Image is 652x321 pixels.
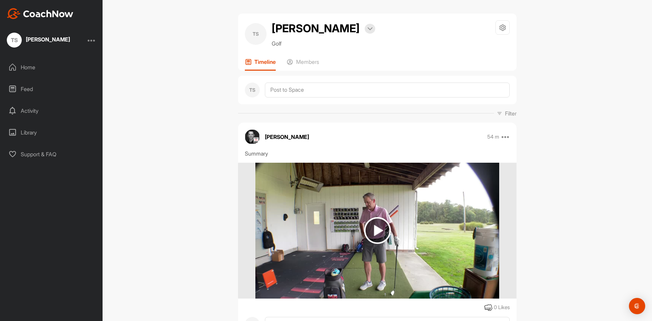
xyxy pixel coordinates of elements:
[245,83,260,97] div: TS
[505,109,517,118] p: Filter
[4,59,99,76] div: Home
[367,27,373,31] img: arrow-down
[364,217,391,244] img: play
[245,23,267,45] div: TS
[4,102,99,119] div: Activity
[254,58,276,65] p: Timeline
[272,39,375,48] p: Golf
[7,33,22,48] div: TS
[26,37,70,42] div: [PERSON_NAME]
[245,129,260,144] img: avatar
[4,146,99,163] div: Support & FAQ
[245,149,510,158] div: Summary
[7,8,73,19] img: CoachNow
[4,124,99,141] div: Library
[487,133,499,140] p: 54 m
[629,298,645,314] div: Open Intercom Messenger
[296,58,319,65] p: Members
[265,133,309,141] p: [PERSON_NAME]
[255,163,499,299] img: media
[4,81,99,97] div: Feed
[272,20,360,37] h2: [PERSON_NAME]
[494,304,510,311] div: 0 Likes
